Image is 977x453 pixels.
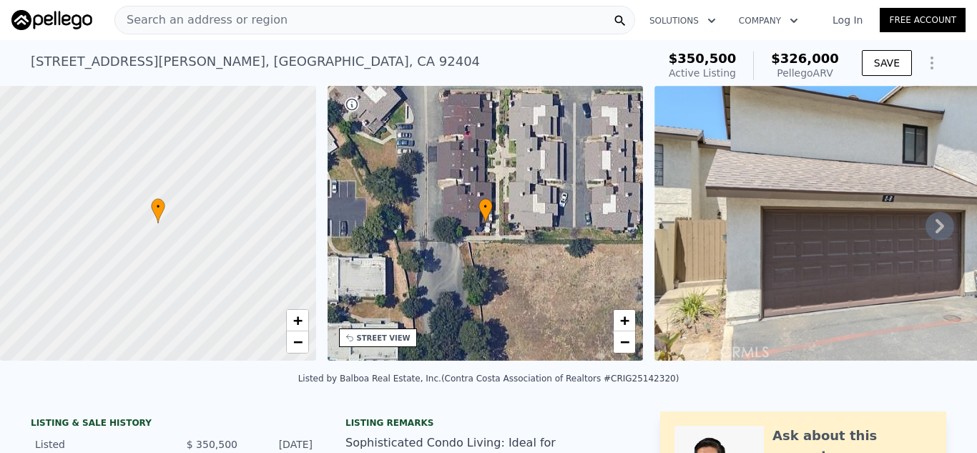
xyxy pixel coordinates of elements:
[249,437,313,452] div: [DATE]
[298,374,679,384] div: Listed by Balboa Real Estate, Inc. (Contra Costa Association of Realtors #CRIG25142320)
[614,331,635,353] a: Zoom out
[669,67,736,79] span: Active Listing
[638,8,727,34] button: Solutions
[771,51,839,66] span: $326,000
[771,66,839,80] div: Pellego ARV
[31,417,317,432] div: LISTING & SALE HISTORY
[815,13,880,27] a: Log In
[151,198,165,223] div: •
[669,51,737,66] span: $350,500
[478,200,493,213] span: •
[880,8,966,32] a: Free Account
[31,52,480,72] div: [STREET_ADDRESS][PERSON_NAME] , [GEOGRAPHIC_DATA] , CA 92404
[727,8,810,34] button: Company
[115,11,288,29] span: Search an address or region
[187,439,237,450] span: $ 350,500
[357,333,411,344] div: STREET VIEW
[287,331,308,353] a: Zoom out
[345,417,632,429] div: Listing remarks
[35,437,162,452] div: Listed
[620,311,629,329] span: +
[287,310,308,331] a: Zoom in
[862,50,912,76] button: SAVE
[620,333,629,351] span: −
[293,333,302,351] span: −
[478,198,493,223] div: •
[293,311,302,329] span: +
[151,200,165,213] span: •
[614,310,635,331] a: Zoom in
[11,10,92,30] img: Pellego
[918,49,946,77] button: Show Options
